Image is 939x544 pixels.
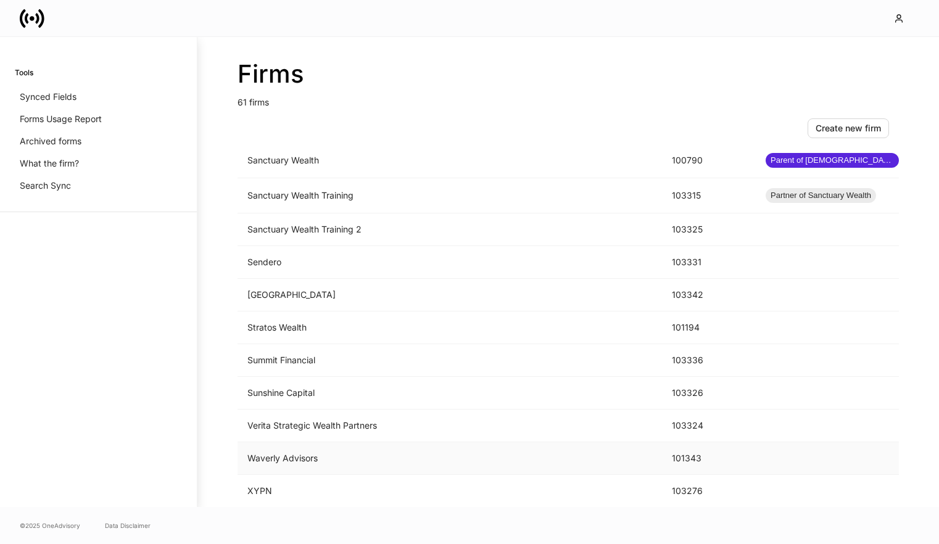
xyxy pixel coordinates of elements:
td: 103336 [662,344,756,377]
td: 103326 [662,377,756,410]
p: Archived forms [20,135,81,147]
p: Synced Fields [20,91,77,103]
td: 101343 [662,442,756,475]
span: Parent of [DEMOGRAPHIC_DATA] firms [766,154,899,167]
button: Create new firm [808,118,889,138]
td: [GEOGRAPHIC_DATA] [238,279,662,311]
td: 103331 [662,246,756,279]
p: What the firm? [20,157,79,170]
td: Sanctuary Wealth Training 2 [238,213,662,246]
td: Sendero [238,246,662,279]
p: Search Sync [20,179,71,192]
td: Summit Financial [238,344,662,377]
td: 103315 [662,178,756,213]
a: Archived forms [15,130,182,152]
span: © 2025 OneAdvisory [20,521,80,530]
p: Forms Usage Report [20,113,102,125]
a: Forms Usage Report [15,108,182,130]
a: Search Sync [15,175,182,197]
h6: Tools [15,67,33,78]
td: 103276 [662,475,756,508]
td: XYPN [238,475,662,508]
a: What the firm? [15,152,182,175]
td: Waverly Advisors [238,442,662,475]
h2: Firms [238,59,899,89]
a: Data Disclaimer [105,521,151,530]
td: Sunshine Capital [238,377,662,410]
td: 103325 [662,213,756,246]
p: 61 firms [238,89,899,109]
td: Sanctuary Wealth [238,143,662,178]
td: 101194 [662,311,756,344]
td: 103342 [662,279,756,311]
td: 100790 [662,143,756,178]
td: Sanctuary Wealth Training [238,178,662,213]
td: Stratos Wealth [238,311,662,344]
td: 103324 [662,410,756,442]
span: Partner of Sanctuary Wealth [766,189,876,202]
a: Synced Fields [15,86,182,108]
div: Create new firm [816,122,881,134]
td: Verita Strategic Wealth Partners [238,410,662,442]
